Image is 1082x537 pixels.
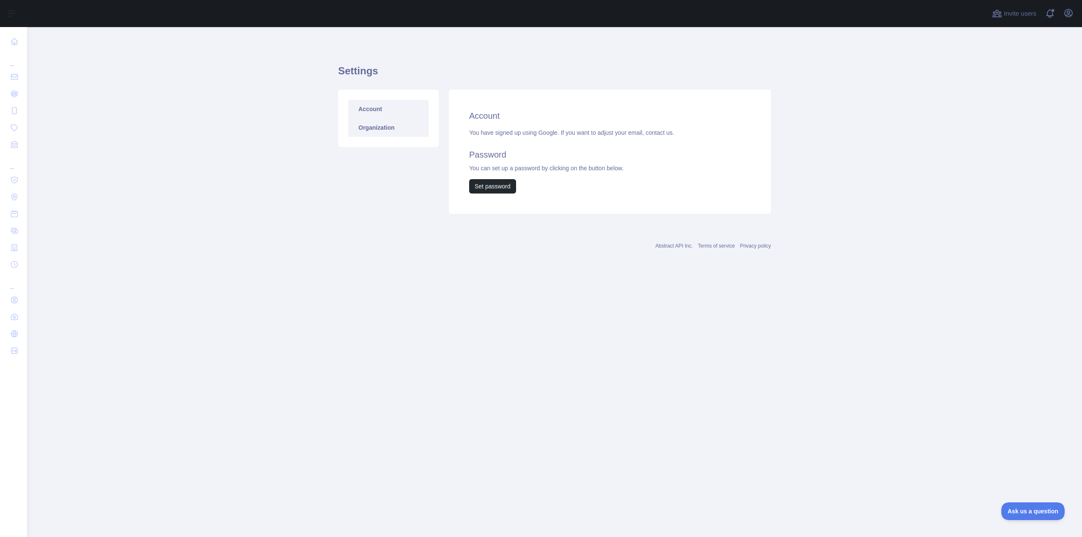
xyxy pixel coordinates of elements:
a: Privacy policy [740,243,771,249]
h1: Settings [338,64,771,85]
span: Invite users [1004,9,1036,19]
h2: Password [469,149,751,161]
h2: Account [469,110,751,122]
div: ... [7,154,20,171]
a: Abstract API Inc. [656,243,693,249]
a: Terms of service [698,243,735,249]
button: Invite users [990,7,1038,20]
a: contact us. [645,129,674,136]
div: ... [7,51,20,68]
a: Account [348,100,429,118]
button: Set password [469,179,516,194]
div: ... [7,274,20,291]
iframe: Toggle Customer Support [1001,502,1065,520]
a: Organization [348,118,429,137]
div: You have signed up using Google. If you want to adjust your email, You can set up a password by c... [469,128,751,194]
